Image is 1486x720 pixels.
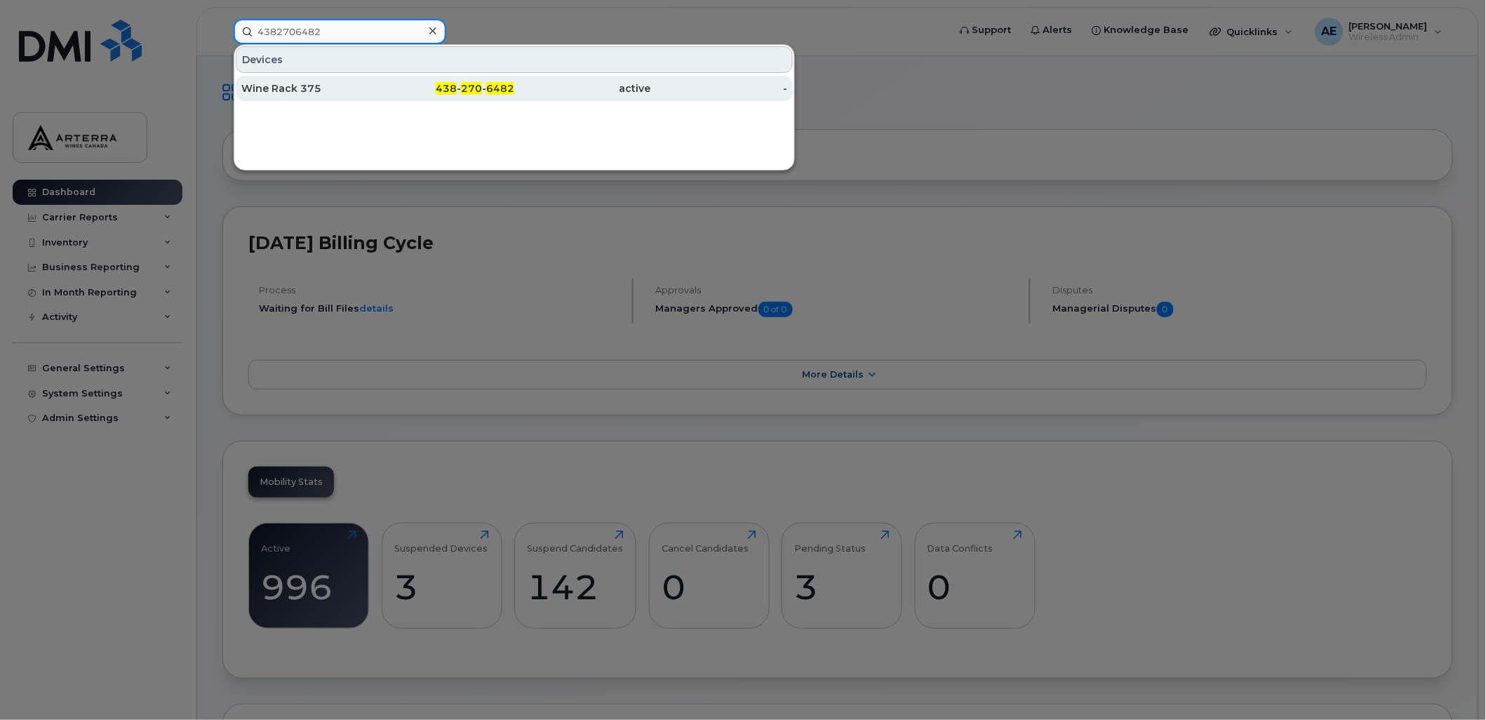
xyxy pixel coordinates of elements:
[486,82,514,95] span: 6482
[461,82,482,95] span: 270
[378,81,515,95] div: - -
[241,81,378,95] div: Wine Rack 375
[651,81,788,95] div: -
[236,76,793,101] a: Wine Rack 375438-270-6482active-
[236,46,793,73] div: Devices
[436,82,457,95] span: 438
[514,81,651,95] div: active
